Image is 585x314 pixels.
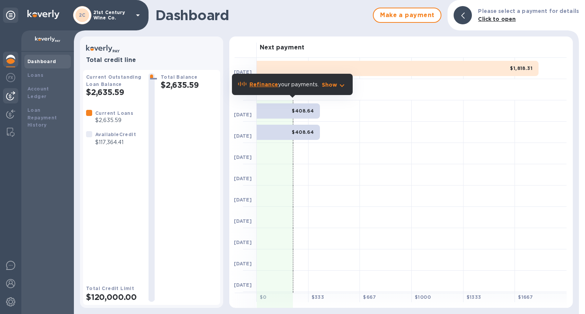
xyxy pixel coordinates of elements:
p: 21st Century Wine Co. [93,10,131,21]
b: [DATE] [234,133,252,139]
p: Show [322,81,337,89]
span: Make a payment [380,11,435,20]
p: $2,635.59 [95,116,133,124]
h3: Total credit line [86,57,217,64]
b: $ 667 [363,294,376,300]
b: Please select a payment for details [478,8,579,14]
b: Current Loans [95,110,133,116]
b: Loans [27,72,43,78]
b: 2C [79,12,86,18]
b: Refinance [249,81,278,87]
b: $ 1000 [415,294,431,300]
h3: Next payment [260,44,304,51]
b: Total Credit Limit [86,285,134,291]
b: [DATE] [234,218,252,224]
img: Logo [27,10,59,19]
h1: Dashboard [155,7,369,23]
b: Current Outstanding Loan Balance [86,74,142,87]
b: [DATE] [234,154,252,160]
b: $ 333 [312,294,324,300]
b: $408.64 [292,108,314,114]
h2: $2,635.59 [161,80,217,90]
button: Make a payment [373,8,441,23]
b: $1,818.31 [510,65,532,71]
p: your payments. [249,81,319,89]
b: Loan Repayment History [27,107,57,128]
h2: $120,000.00 [86,292,142,302]
b: [DATE] [234,197,252,203]
button: Show [322,81,347,89]
b: [DATE] [234,176,252,181]
b: Account Ledger [27,86,49,99]
b: [DATE] [234,261,252,266]
b: Click to open [478,16,516,22]
h2: $2,635.59 [86,87,142,97]
b: [DATE] [234,239,252,245]
b: Dashboard [27,59,56,64]
b: Available Credit [95,132,136,137]
p: $117,364.41 [95,138,136,146]
b: [DATE] [234,282,252,288]
div: Unpin categories [3,8,18,23]
b: $ 1667 [518,294,533,300]
b: Total Balance [161,74,197,80]
b: $408.64 [292,129,314,135]
img: Foreign exchange [6,73,15,82]
b: $ 1333 [467,294,481,300]
b: [DATE] [234,112,252,117]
